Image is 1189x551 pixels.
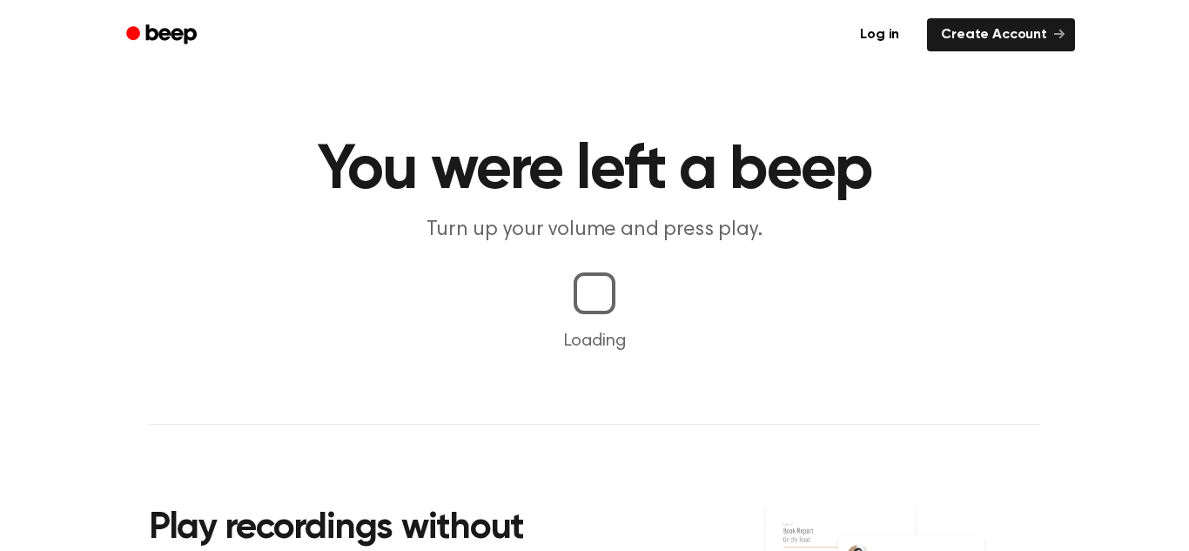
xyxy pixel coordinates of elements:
a: Create Account [927,18,1075,51]
h1: You were left a beep [149,139,1040,202]
a: Log in [843,15,917,55]
p: Loading [21,328,1168,354]
p: Turn up your volume and press play. [260,216,929,245]
a: Beep [114,18,212,52]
